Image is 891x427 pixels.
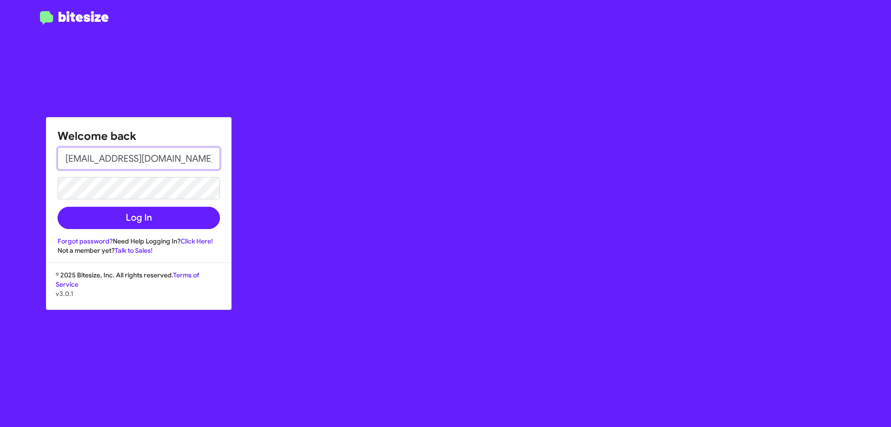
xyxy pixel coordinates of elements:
input: Email address [58,147,220,170]
p: v3.0.1 [56,289,222,298]
h1: Welcome back [58,129,220,144]
a: Forgot password? [58,237,113,245]
a: Click Here! [181,237,213,245]
div: Not a member yet? [58,246,220,255]
button: Log In [58,207,220,229]
div: Need Help Logging In? [58,236,220,246]
div: © 2025 Bitesize, Inc. All rights reserved. [46,270,231,309]
a: Talk to Sales! [115,246,153,255]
